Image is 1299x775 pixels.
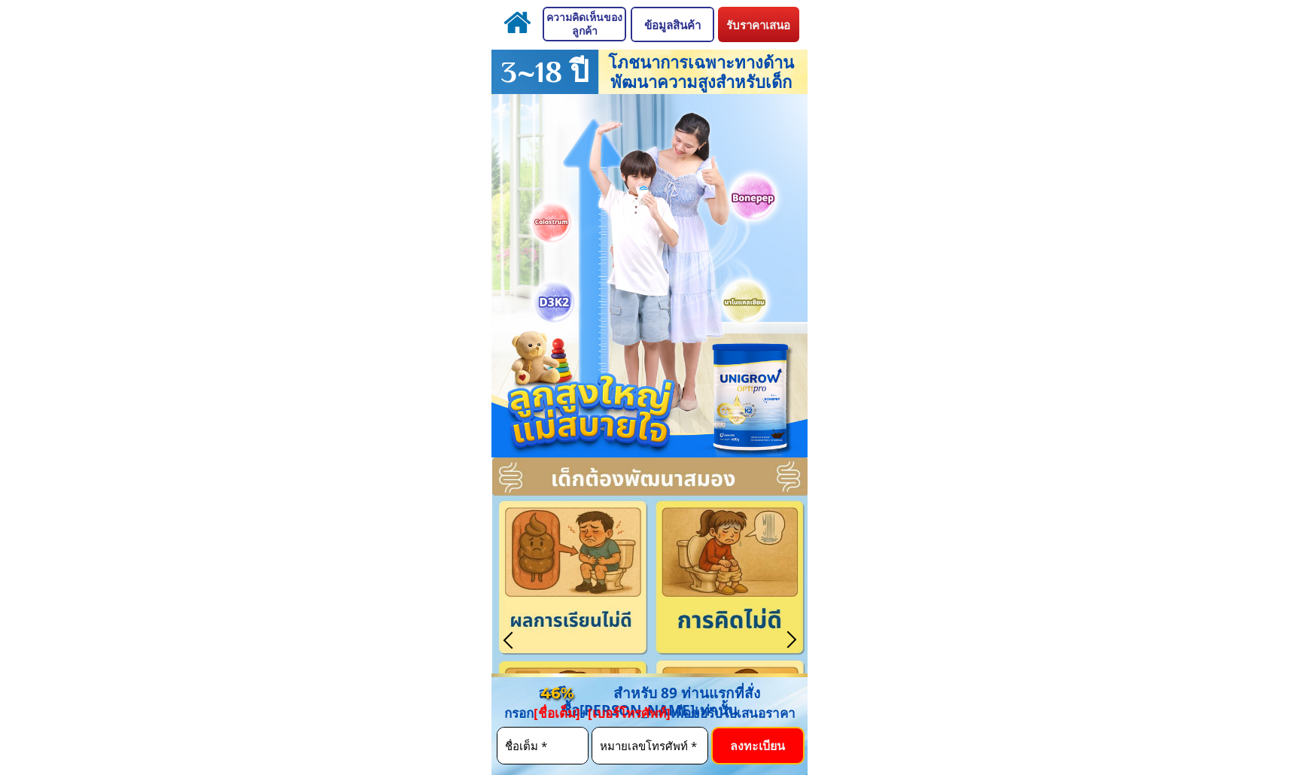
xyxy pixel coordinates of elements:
div: 46% [532,684,583,702]
p: ความคิดเห็นของลูกค้า [544,8,625,40]
p: รับราคาเสนอ [718,7,799,42]
input: ชื่อเต็ม * [501,728,584,764]
p: ลงทะเบียน [713,728,803,763]
h3: โภชนาการเฉพาะทางด้านพัฒนาความสูงสำหรับเด็ก [594,52,808,92]
div: กรอก + เพื่อขอรับใบเสนอราคา [476,706,823,721]
span: [เบอร์โทรศัพท์] [588,704,671,722]
p: ข้อมูลสินค้า [632,8,713,41]
h3: 3~18 ปี [485,54,604,90]
div: ลดถึง สำหรับ 89 ท่านแรกที่สั่งซื้อ[PERSON_NAME]เท่านั้น [491,685,808,719]
span: [ชื่อเต็ม] [534,704,580,722]
input: หมายเลขโทรศัพท์ * [596,728,704,764]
